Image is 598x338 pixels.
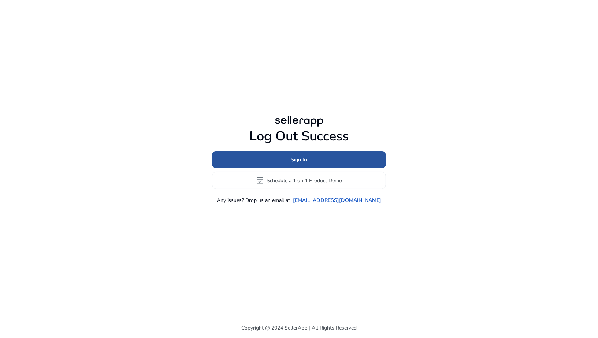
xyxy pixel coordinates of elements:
[212,172,386,189] button: event_availableSchedule a 1 on 1 Product Demo
[256,176,265,185] span: event_available
[217,196,290,204] p: Any issues? Drop us an email at
[212,128,386,144] h1: Log Out Success
[293,196,381,204] a: [EMAIL_ADDRESS][DOMAIN_NAME]
[291,156,307,164] span: Sign In
[212,151,386,168] button: Sign In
